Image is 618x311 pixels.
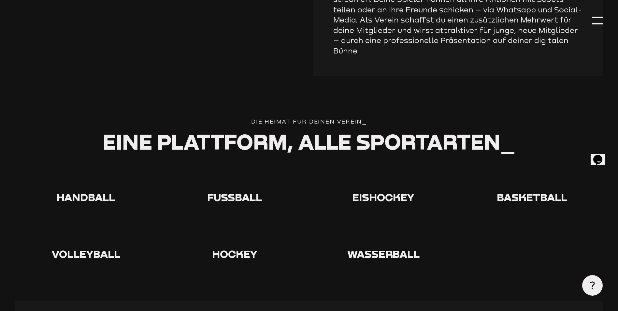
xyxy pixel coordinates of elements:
[15,117,603,126] div: Die Heimat für deinen verein_
[103,129,293,154] span: Eine Plattform,
[57,191,115,203] span: Handball
[347,247,420,260] span: Wasserball
[591,146,611,165] iframe: chat widget
[212,247,257,260] span: Hockey
[352,191,414,203] span: Eishockey
[51,247,120,260] span: Volleyball
[298,129,515,154] span: alle Sportarten_
[497,191,567,203] span: Basketball
[207,191,262,203] span: Fußball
